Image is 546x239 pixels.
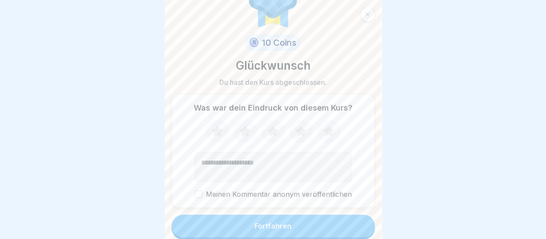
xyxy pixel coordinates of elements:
p: Was war dein Eindruck von diesem Kurs? [194,103,352,113]
label: Meinen Kommentar anonym veröffentlichen [195,190,352,199]
p: Glückwunsch [236,57,311,74]
button: Meinen Kommentar anonym veröffentlichen [195,190,202,198]
img: coin.svg [248,36,260,49]
div: 10 Coins [246,35,300,50]
textarea: Kommentar (optional) [195,152,352,182]
button: Fortfahren [172,215,375,237]
p: Du hast den Kurs abgeschlossen. [219,77,327,87]
div: Fortfahren [255,222,291,230]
